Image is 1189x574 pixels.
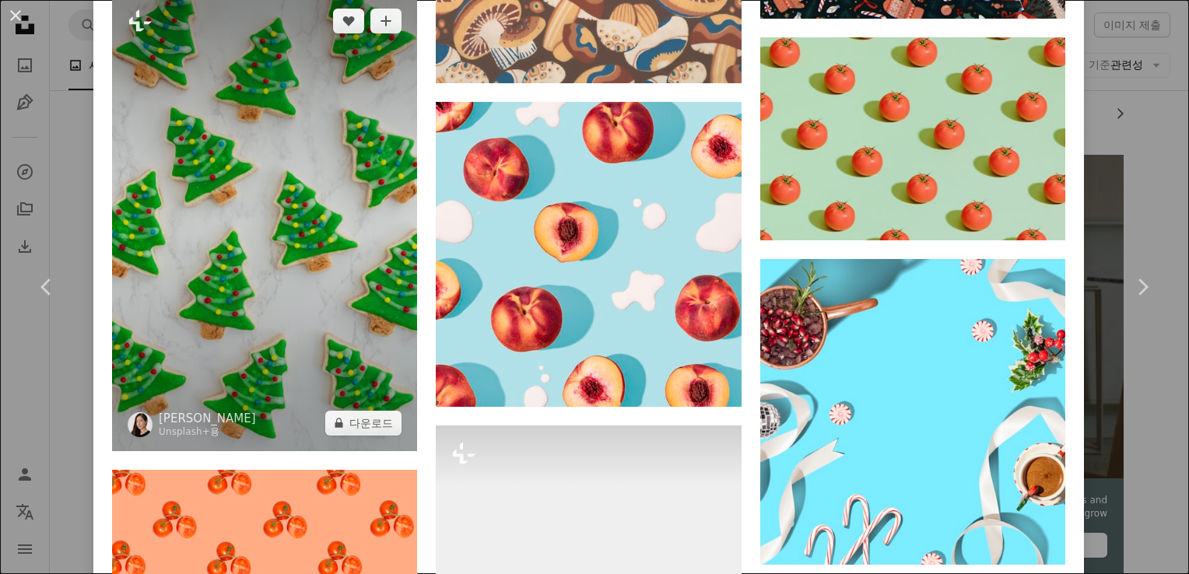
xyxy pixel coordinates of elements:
a: [PERSON_NAME] [159,411,256,426]
button: 다운로드 [325,411,402,436]
img: 파란색과 흰색 사과와 딸기 그림 [436,102,741,407]
button: 좋아요 [333,9,364,33]
img: 분홍색 표면에 빨간 체리 과일 [760,37,1065,240]
a: Unsplash+ [159,426,210,437]
a: 파란색과 흰색 사과와 딸기 그림 [436,247,741,261]
img: Maryam Sicard의 프로필로 이동 [128,412,153,437]
a: 분홍색 표면에 빨간 체리 과일 [760,131,1065,145]
a: 사탕 지팡이, 사탕 지팡이, 그릇이 있는 파란색 배경 [760,404,1065,418]
a: 대리석 표면에 배열된 장식된 크리스마스 트리 쿠키 [112,215,417,229]
a: 다음 [1096,212,1189,362]
img: 사탕 지팡이, 사탕 지팡이, 그릇이 있는 파란색 배경 [760,259,1065,564]
div: 용 [159,426,256,439]
button: 컬렉션에 추가 [370,9,402,33]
